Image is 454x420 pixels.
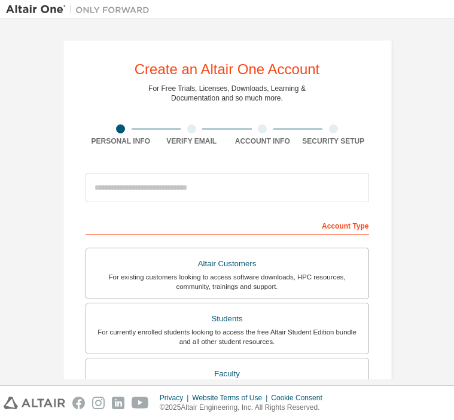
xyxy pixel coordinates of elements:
div: For currently enrolled students looking to access the free Altair Student Edition bundle and all ... [93,327,361,346]
div: Create an Altair One Account [135,62,320,77]
img: instagram.svg [92,397,105,409]
div: Students [93,311,361,327]
div: For Free Trials, Licenses, Downloads, Learning & Documentation and so much more. [148,84,306,103]
img: youtube.svg [132,397,149,409]
div: Security Setup [298,136,369,146]
img: facebook.svg [72,397,85,409]
div: Altair Customers [93,255,361,272]
div: Privacy [160,393,192,403]
div: For existing customers looking to access software downloads, HPC resources, community, trainings ... [93,272,361,291]
div: Website Terms of Use [192,393,271,403]
img: linkedin.svg [112,397,124,409]
div: Account Type [86,215,369,235]
div: Faculty [93,366,361,382]
p: © 2025 Altair Engineering, Inc. All Rights Reserved. [160,403,330,413]
img: Altair One [6,4,156,16]
div: Account Info [227,136,298,146]
div: Verify Email [156,136,227,146]
div: Cookie Consent [271,393,329,403]
img: altair_logo.svg [4,397,65,409]
div: Personal Info [86,136,157,146]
